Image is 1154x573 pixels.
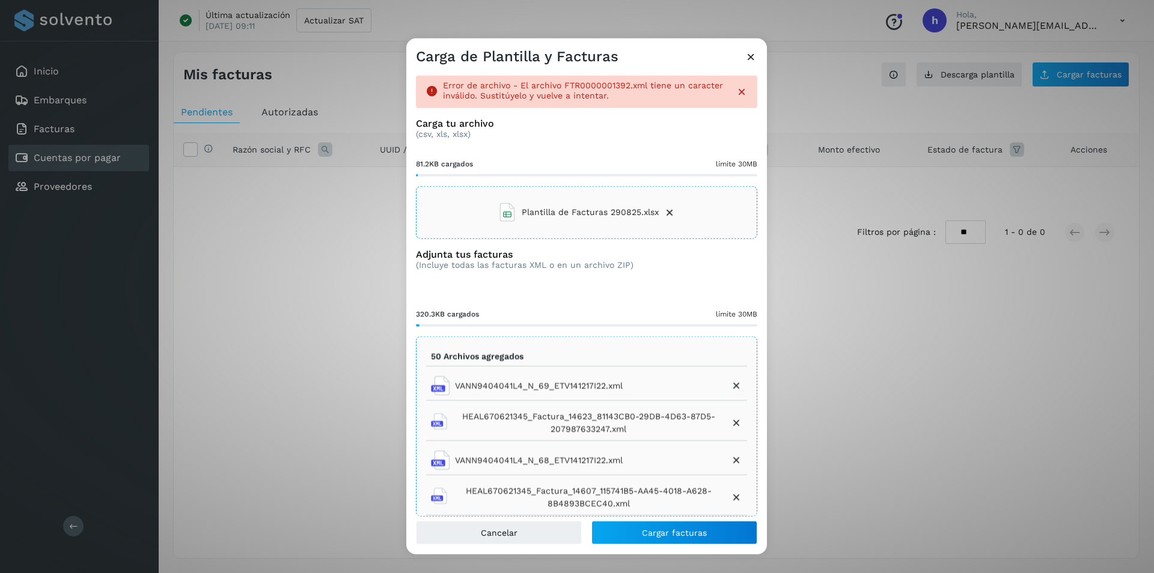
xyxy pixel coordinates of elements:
[452,410,725,435] span: HEAL670621345_Factura_14623_81143CB0-29DB-4D63-87D5-207987633247.xml
[443,80,726,101] p: Error de archivo - El archivo FTR0000001392.xml tiene un caracter inválido. Sustitúyelo y vuelve ...
[416,308,479,319] span: 320.3KB cargados
[416,129,757,139] p: (csv, xls, xlsx)
[716,308,757,319] span: límite 30MB
[416,248,633,259] h3: Adjunta tus facturas
[522,206,659,219] span: Plantilla de Facturas 290825.xlsx
[716,158,757,169] span: límite 30MB
[591,520,757,544] button: Cargar facturas
[642,528,707,536] span: Cargar facturas
[431,351,524,361] p: 50 Archivos agregados
[416,117,757,129] h3: Carga tu archivo
[452,485,725,510] span: HEAL670621345_Factura_14607_115741B5-AA45-4018-A628-8B4893BCEC40.xml
[416,158,473,169] span: 81.2KB cargados
[481,528,517,536] span: Cancelar
[455,380,623,392] span: VANN9404041L4_N_69_ETV141217I22.xml
[416,48,618,65] h3: Carga de Plantilla y Facturas
[416,260,633,270] p: (Incluye todas las facturas XML o en un archivo ZIP)
[455,454,623,467] span: VANN9404041L4_N_68_ETV141217I22.xml
[416,520,582,544] button: Cancelar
